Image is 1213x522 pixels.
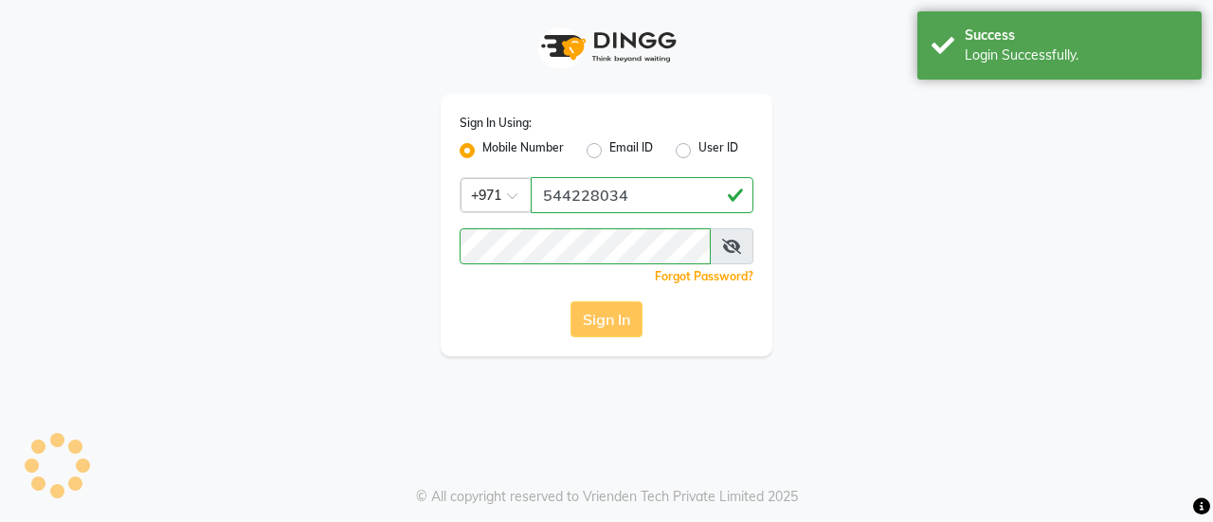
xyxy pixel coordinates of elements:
div: Login Successfully. [965,45,1187,65]
label: User ID [698,139,738,162]
label: Mobile Number [482,139,564,162]
label: Email ID [609,139,653,162]
img: logo1.svg [531,19,682,75]
input: Username [460,228,711,264]
input: Username [531,177,753,213]
div: Success [965,26,1187,45]
label: Sign In Using: [460,115,532,132]
a: Forgot Password? [655,269,753,283]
